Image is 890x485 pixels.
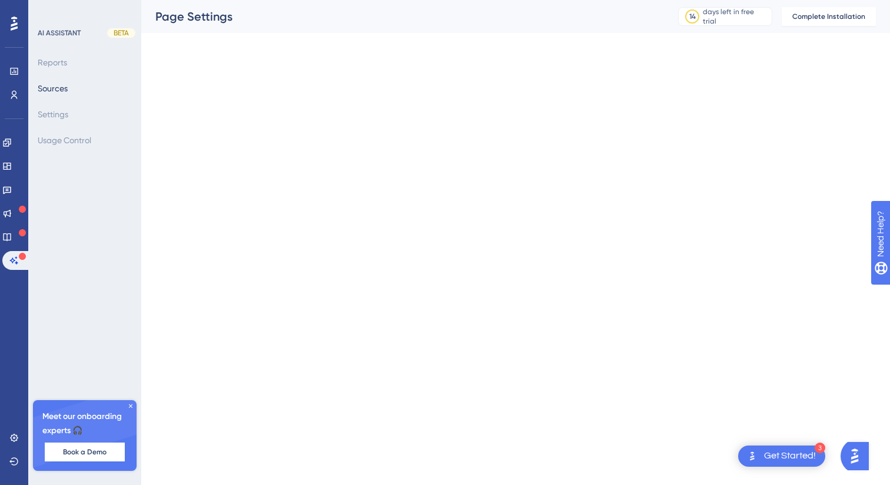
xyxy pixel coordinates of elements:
div: 14 [689,12,696,21]
div: Open Get Started! checklist, remaining modules: 3 [738,446,825,467]
span: Meet our onboarding experts 🎧 [42,410,127,438]
button: Sources [38,78,68,99]
img: launcher-image-alternative-text [745,449,759,463]
button: Settings [38,104,68,125]
button: Usage Control [38,130,91,151]
div: Page Settings [155,8,649,25]
span: Need Help? [28,3,74,17]
div: BETA [107,28,135,38]
button: Complete Installation [782,7,876,26]
div: 3 [815,443,825,453]
iframe: UserGuiding AI Assistant Launcher [841,438,876,474]
span: Complete Installation [792,12,865,21]
span: Book a Demo [63,447,107,457]
button: Reports [38,52,67,73]
div: days left in free trial [703,7,768,26]
button: Book a Demo [45,443,125,461]
div: AI ASSISTANT [38,28,81,38]
div: Get Started! [764,450,816,463]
